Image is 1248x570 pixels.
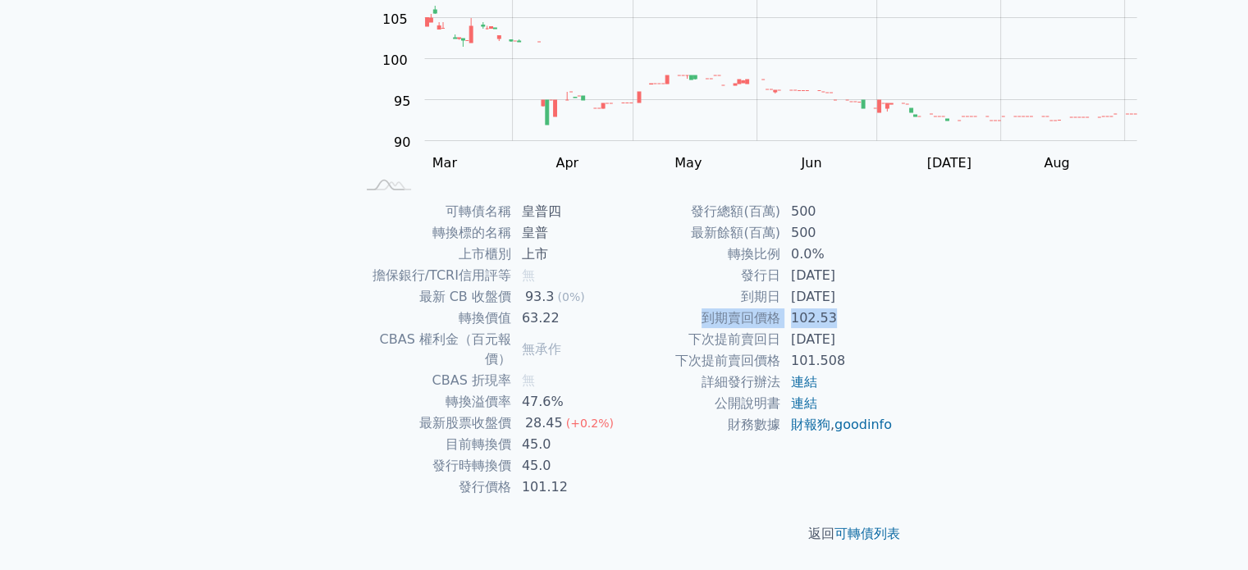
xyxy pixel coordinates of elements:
tspan: Mar [432,155,458,171]
span: 無 [522,267,535,283]
tspan: Aug [1044,155,1069,171]
span: (+0.2%) [566,417,614,430]
td: 上市 [512,244,624,265]
td: 發行價格 [355,477,512,498]
tspan: 100 [382,52,408,68]
td: [DATE] [781,265,894,286]
td: 轉換價值 [355,308,512,329]
td: 詳細發行辦法 [624,372,781,393]
td: 最新餘額(百萬) [624,222,781,244]
a: 連結 [791,374,817,390]
td: 上市櫃別 [355,244,512,265]
tspan: 95 [394,93,410,109]
td: 公開說明書 [624,393,781,414]
td: 皇普 [512,222,624,244]
td: 63.22 [512,308,624,329]
tspan: Jun [800,155,821,171]
td: [DATE] [781,329,894,350]
div: 28.45 [522,413,566,433]
tspan: May [674,155,702,171]
tspan: 105 [382,11,408,27]
td: 到期賣回價格 [624,308,781,329]
span: 無 [522,372,535,388]
a: goodinfo [834,417,892,432]
td: 最新 CB 收盤價 [355,286,512,308]
td: 發行總額(百萬) [624,201,781,222]
td: 到期日 [624,286,781,308]
tspan: 90 [394,135,410,150]
td: 500 [781,222,894,244]
td: 500 [781,201,894,222]
p: 返回 [336,524,913,544]
span: (0%) [557,290,584,303]
td: 轉換比例 [624,244,781,265]
div: 聊天小工具 [1166,491,1248,570]
td: 轉換標的名稱 [355,222,512,244]
td: [DATE] [781,286,894,308]
td: CBAS 權利金（百元報價） [355,329,512,370]
a: 財報狗 [791,417,830,432]
td: 47.6% [512,391,624,413]
td: 擔保銀行/TCRI信用評等 [355,265,512,286]
td: 轉換溢價率 [355,391,512,413]
td: 皇普四 [512,201,624,222]
td: 101.508 [781,350,894,372]
span: 無承作 [522,341,561,357]
td: , [781,414,894,435]
td: 可轉債名稱 [355,201,512,222]
a: 可轉債列表 [834,526,900,541]
a: 連結 [791,395,817,411]
td: 102.53 [781,308,894,329]
td: 45.0 [512,434,624,455]
tspan: Apr [555,155,578,171]
td: 下次提前賣回價格 [624,350,781,372]
td: 財務數據 [624,414,781,435]
td: 0.0% [781,244,894,265]
td: 發行日 [624,265,781,286]
td: 目前轉換價 [355,434,512,455]
iframe: Chat Widget [1166,491,1248,570]
div: 93.3 [522,287,558,307]
tspan: [DATE] [927,155,971,171]
td: CBAS 折現率 [355,370,512,391]
td: 發行時轉換價 [355,455,512,477]
td: 45.0 [512,455,624,477]
td: 最新股票收盤價 [355,413,512,434]
td: 101.12 [512,477,624,498]
td: 下次提前賣回日 [624,329,781,350]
